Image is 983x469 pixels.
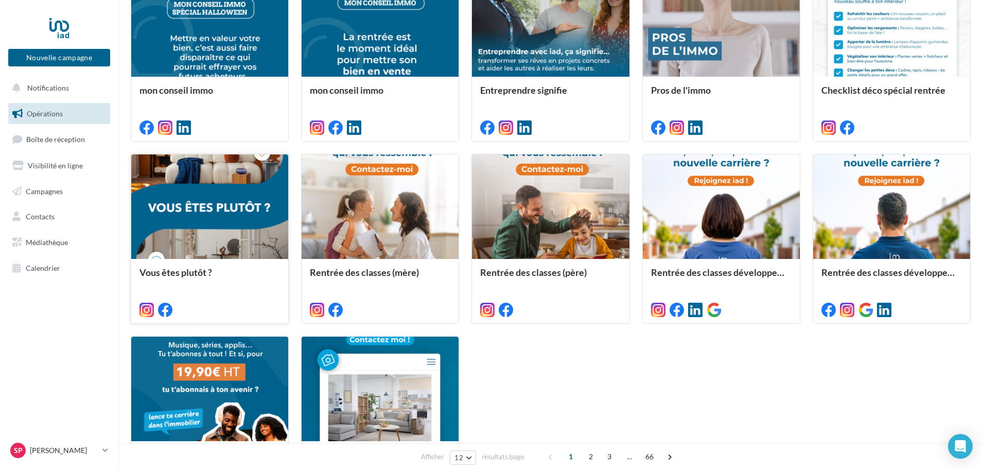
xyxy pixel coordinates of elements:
[6,232,112,253] a: Médiathèque
[28,161,83,170] span: Visibilité en ligne
[26,238,68,247] span: Médiathèque
[651,267,792,288] div: Rentrée des classes développement (conseillère)
[421,452,444,462] span: Afficher
[26,186,63,195] span: Campagnes
[26,135,85,144] span: Boîte de réception
[621,448,638,465] span: ...
[139,267,280,288] div: Vous êtes plutôt ?
[14,445,23,456] span: Sp
[480,267,621,288] div: Rentrée des classes (père)
[26,264,60,272] span: Calendrier
[450,450,476,465] button: 12
[6,206,112,228] a: Contacts
[454,454,463,462] span: 12
[8,49,110,66] button: Nouvelle campagne
[821,267,962,288] div: Rentrée des classes développement (conseiller)
[6,103,112,125] a: Opérations
[563,448,579,465] span: 1
[26,212,55,221] span: Contacts
[6,77,108,99] button: Notifications
[6,181,112,202] a: Campagnes
[6,257,112,279] a: Calendrier
[948,434,973,459] div: Open Intercom Messenger
[821,85,962,106] div: Checklist déco spécial rentrée
[583,448,599,465] span: 2
[27,109,63,118] span: Opérations
[139,85,280,106] div: mon conseil immo
[651,85,792,106] div: Pros de l'immo
[6,155,112,177] a: Visibilité en ligne
[6,128,112,150] a: Boîte de réception
[310,267,450,288] div: Rentrée des classes (mère)
[641,448,658,465] span: 66
[480,85,621,106] div: Entreprendre signifie
[30,445,98,456] p: [PERSON_NAME]
[27,83,69,92] span: Notifications
[310,85,450,106] div: mon conseil immo
[601,448,618,465] span: 3
[482,452,524,462] span: résultats/page
[8,441,110,460] a: Sp [PERSON_NAME]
